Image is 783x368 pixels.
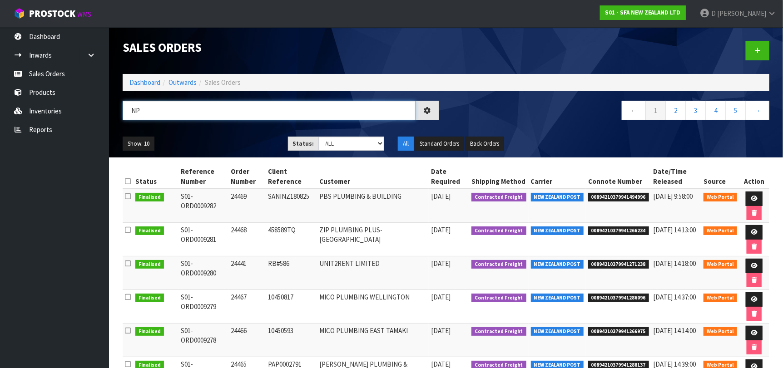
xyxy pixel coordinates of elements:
th: Date/Time Released [651,164,702,189]
td: S01-ORD0009281 [179,223,229,256]
a: Dashboard [129,78,160,87]
th: Connote Number [586,164,651,189]
th: Action [739,164,769,189]
td: S01-ORD0009282 [179,189,229,223]
td: 24466 [228,324,266,357]
img: cube-alt.png [14,8,25,19]
td: 24441 [228,256,266,290]
td: MICO PLUMBING EAST TAMAKI [317,324,429,357]
th: Order Number [228,164,266,189]
a: 3 [685,101,706,120]
span: Web Portal [704,193,737,202]
td: 10450817 [266,290,317,324]
span: [DATE] 14:18:00 [654,259,696,268]
strong: S01 - SFA NEW ZEALAND LTD [605,9,681,16]
td: 24469 [228,189,266,223]
a: ← [622,101,646,120]
td: MICO PLUMBING WELLINGTON [317,290,429,324]
span: Contracted Freight [471,294,526,303]
span: [DATE] 14:14:00 [654,326,696,335]
span: Web Portal [704,294,737,303]
th: Shipping Method [469,164,529,189]
span: [DATE] [431,259,451,268]
span: [DATE] 14:13:00 [654,226,696,234]
th: Carrier [529,164,586,189]
span: Contracted Freight [471,327,526,336]
span: [DATE] [431,326,451,335]
span: 00894210379941266975 [588,327,649,336]
span: Finalised [135,226,164,236]
td: 24468 [228,223,266,256]
th: Reference Number [179,164,229,189]
td: UNIT2RENT LIMITED [317,256,429,290]
th: Status [133,164,179,189]
span: Contracted Freight [471,193,526,202]
span: Sales Orders [205,78,241,87]
h1: Sales Orders [123,41,439,54]
th: Date Required [429,164,469,189]
button: Back Orders [465,137,504,151]
a: 4 [705,101,726,120]
span: NEW ZEALAND POST [531,294,584,303]
td: 458589TQ [266,223,317,256]
span: [DATE] 14:37:00 [654,293,696,301]
td: S01-ORD0009279 [179,290,229,324]
span: Finalised [135,327,164,336]
span: Finalised [135,294,164,303]
span: Web Portal [704,327,737,336]
td: 24467 [228,290,266,324]
th: Customer [317,164,429,189]
span: [DATE] [431,192,451,201]
a: 5 [725,101,746,120]
td: RB#586 [266,256,317,290]
span: NEW ZEALAND POST [531,260,584,269]
span: Contracted Freight [471,260,526,269]
nav: Page navigation [453,101,769,123]
span: 00894210379941286096 [588,294,649,303]
span: Finalised [135,260,164,269]
span: Contracted Freight [471,226,526,236]
a: 1 [645,101,666,120]
a: → [745,101,769,120]
button: Standard Orders [415,137,464,151]
td: S01-ORD0009280 [179,256,229,290]
span: D [711,9,716,18]
td: SANINZ180825 [266,189,317,223]
span: Finalised [135,193,164,202]
td: 10450593 [266,324,317,357]
td: PBS PLUMBING & BUILDING [317,189,429,223]
td: ZIP PLUMBING PLUS-[GEOGRAPHIC_DATA] [317,223,429,256]
td: S01-ORD0009278 [179,324,229,357]
span: NEW ZEALAND POST [531,193,584,202]
a: Outwards [168,78,197,87]
button: All [398,137,414,151]
input: Search sales orders [123,101,416,120]
span: [DATE] [431,293,451,301]
span: 00894210379941494996 [588,193,649,202]
strong: Status: [293,140,314,147]
span: [PERSON_NAME] [717,9,766,18]
span: ProStock [29,8,75,20]
small: WMS [77,10,91,19]
span: [DATE] 9:58:00 [654,192,693,201]
th: Source [701,164,739,189]
th: Client Reference [266,164,317,189]
span: Web Portal [704,226,737,236]
span: NEW ZEALAND POST [531,226,584,236]
button: Show: 10 [123,137,154,151]
span: NEW ZEALAND POST [531,327,584,336]
a: 2 [665,101,686,120]
span: [DATE] [431,226,451,234]
span: 00894210379941271238 [588,260,649,269]
span: 00894210379941266234 [588,226,649,236]
span: Web Portal [704,260,737,269]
